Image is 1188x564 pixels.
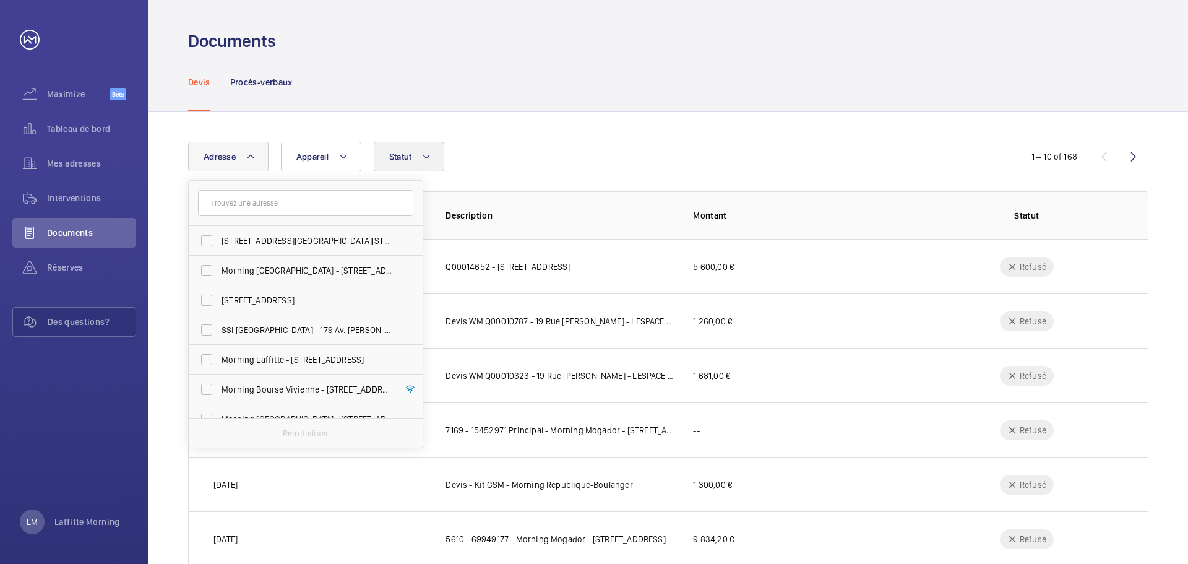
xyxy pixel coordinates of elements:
p: 5610 - 69949177 - Morning Mogador - [STREET_ADDRESS] [445,533,665,545]
span: Réserves [47,261,136,274]
span: Morning [GEOGRAPHIC_DATA] - [STREET_ADDRESS][PERSON_NAME] [222,264,392,277]
span: Des questions? [48,316,136,328]
button: Adresse [188,142,269,171]
p: 1 260,00 € [693,315,732,328]
p: LM [27,516,38,528]
p: Refusé [1020,370,1046,382]
p: 9 834,20 € [693,533,734,545]
span: Maximize [47,88,110,100]
span: Beta [110,88,126,100]
p: Refusé [1020,479,1046,491]
p: Refusé [1020,261,1046,273]
p: [DATE] [213,533,238,545]
p: [DATE] [213,479,238,491]
button: Statut [374,142,445,171]
span: Mes adresses [47,157,136,170]
span: Morning Bourse Vivienne - [STREET_ADDRESS] [222,383,392,396]
p: Devis [188,76,210,89]
input: Trouvez une adresse [198,190,413,216]
p: Montant [693,209,910,222]
p: Laffitte Morning [54,516,120,528]
p: Description [445,209,673,222]
span: Documents [47,227,136,239]
p: Q00014652 - [STREET_ADDRESS] [445,261,570,273]
p: Refusé [1020,533,1046,545]
p: 1 681,00 € [693,370,730,382]
span: Adresse [204,152,236,162]
p: Procès-verbaux [230,76,293,89]
span: Tableau de bord [47,123,136,135]
div: 1 – 10 of 168 [1031,150,1077,163]
p: Devis WM Q00010323 - 19 Rue [PERSON_NAME] - LESPACE - Eclairage gaine [445,370,673,382]
p: 5 600,00 € [693,261,734,273]
p: -- [693,424,699,436]
p: Refusé [1020,424,1046,436]
p: 1 300,00 € [693,479,732,491]
span: Morning Laffitte - [STREET_ADDRESS] [222,354,392,366]
span: SSI [GEOGRAPHIC_DATA] - 179 Av. [PERSON_NAME], [GEOGRAPHIC_DATA] 92200 [222,324,392,336]
p: Refusé [1020,315,1046,328]
p: 7169 - 15452971 Principal - Morning Mogador - [STREET_ADDRESS] [445,424,673,436]
span: Interventions [47,192,136,204]
p: Réinitialiser [283,427,329,440]
h1: Documents [188,30,276,53]
button: Appareil [281,142,361,171]
p: Devis WM Q00010787 - 19 Rue [PERSON_NAME] - LESPACE - Remise en état seuil palier RDC [445,315,673,328]
span: Morning [GEOGRAPHIC_DATA] - [STREET_ADDRESS] [PERSON_NAME], [GEOGRAPHIC_DATA] 92200 [222,413,392,425]
p: Devis - Kit GSM - Morning Republique-Boulanger [445,479,632,491]
span: [STREET_ADDRESS][GEOGRAPHIC_DATA][STREET_ADDRESS] [222,235,392,247]
span: Statut [389,152,412,162]
span: [STREET_ADDRESS] [222,294,392,306]
p: Statut [931,209,1123,222]
span: Appareil [296,152,329,162]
